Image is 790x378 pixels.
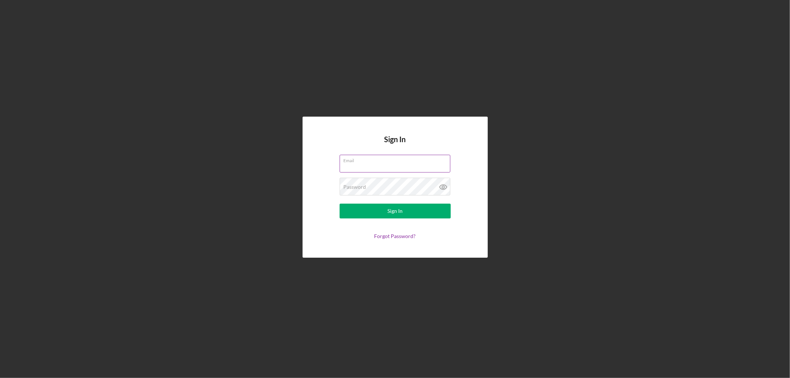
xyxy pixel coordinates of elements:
[344,155,450,163] label: Email
[387,204,403,218] div: Sign In
[374,233,416,239] a: Forgot Password?
[344,184,366,190] label: Password
[384,135,406,155] h4: Sign In
[340,204,451,218] button: Sign In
